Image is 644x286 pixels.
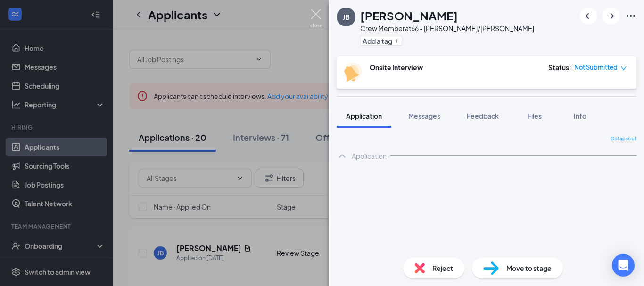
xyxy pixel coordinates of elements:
span: Feedback [467,112,499,120]
div: Application [352,151,387,161]
div: Crew Member at 66 - [PERSON_NAME]/[PERSON_NAME] [360,24,534,33]
button: ArrowLeftNew [580,8,597,25]
button: ArrowRight [603,8,619,25]
svg: ChevronUp [337,150,348,162]
h1: [PERSON_NAME] [360,8,458,24]
svg: Ellipses [625,10,636,22]
span: Messages [408,112,440,120]
svg: ArrowLeftNew [583,10,594,22]
span: Collapse all [611,135,636,143]
div: JB [343,12,350,22]
svg: ArrowRight [605,10,617,22]
span: Application [346,112,382,120]
div: Open Intercom Messenger [612,254,635,277]
button: PlusAdd a tag [360,36,402,46]
b: Onsite Interview [370,63,423,72]
svg: Plus [394,38,400,44]
span: Move to stage [506,263,552,273]
span: Files [528,112,542,120]
span: Reject [432,263,453,273]
span: Not Submitted [574,63,618,72]
span: down [620,65,627,72]
div: Status : [548,63,571,72]
span: Info [574,112,586,120]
